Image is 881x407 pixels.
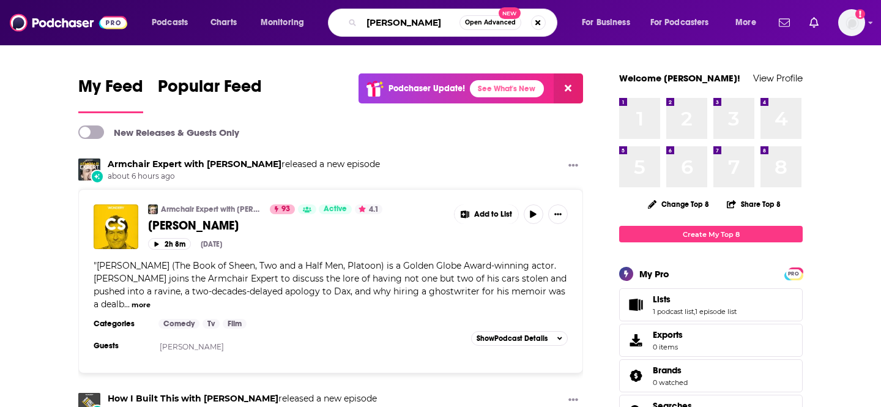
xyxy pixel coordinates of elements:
[619,72,740,84] a: Welcome [PERSON_NAME]!
[152,14,188,31] span: Podcasts
[362,13,459,32] input: Search podcasts, credits, & more...
[653,294,671,305] span: Lists
[148,218,239,233] span: [PERSON_NAME]
[653,307,694,316] a: 1 podcast list
[650,14,709,31] span: For Podcasters
[158,319,199,329] a: Comedy
[388,83,465,94] p: Podchaser Update!
[94,341,149,351] h3: Guests
[653,365,682,376] span: Brands
[582,14,630,31] span: For Business
[653,365,688,376] a: Brands
[78,125,239,139] a: New Releases & Guests Only
[786,269,801,278] span: PRO
[470,80,544,97] a: See What's New
[639,268,669,280] div: My Pro
[108,393,278,404] a: How I Built This with Guy Raz
[499,7,521,19] span: New
[695,307,737,316] a: 1 episode list
[148,218,445,233] a: [PERSON_NAME]
[223,319,247,329] a: Film
[855,9,865,19] svg: Add a profile image
[641,196,716,212] button: Change Top 8
[158,76,262,113] a: Popular Feed
[108,159,380,170] h3: released a new episode
[805,12,823,33] a: Show notifications dropdown
[91,170,104,183] div: New Episode
[203,13,244,32] a: Charts
[653,343,683,351] span: 0 items
[161,204,262,214] a: Armchair Expert with [PERSON_NAME]
[108,171,380,182] span: about 6 hours ago
[753,72,803,84] a: View Profile
[653,329,683,340] span: Exports
[94,260,567,310] span: "
[619,359,803,392] span: Brands
[653,378,688,387] a: 0 watched
[355,204,382,214] button: 4.1
[642,13,727,32] button: open menu
[324,203,347,215] span: Active
[838,9,865,36] span: Logged in as mijal
[319,204,352,214] a: Active
[94,204,138,249] img: Charlie Sheen
[340,9,569,37] div: Search podcasts, credits, & more...
[148,238,191,250] button: 2h 8m
[210,14,237,31] span: Charts
[203,319,220,329] a: Tv
[78,159,100,181] img: Armchair Expert with Dax Shepard
[563,159,583,174] button: Show More Button
[623,296,648,313] a: Lists
[108,159,281,170] a: Armchair Expert with Dax Shepard
[455,204,518,224] button: Show More Button
[270,204,295,214] a: 93
[619,288,803,321] span: Lists
[623,332,648,349] span: Exports
[143,13,204,32] button: open menu
[160,342,224,351] a: [PERSON_NAME]
[477,334,548,343] span: Show Podcast Details
[694,307,695,316] span: ,
[735,14,756,31] span: More
[459,15,521,30] button: Open AdvancedNew
[201,240,222,248] div: [DATE]
[132,300,151,310] button: more
[474,210,512,219] span: Add to List
[124,299,130,310] span: ...
[548,204,568,224] button: Show More Button
[838,9,865,36] img: User Profile
[94,319,149,329] h3: Categories
[774,12,795,33] a: Show notifications dropdown
[94,260,567,310] span: [PERSON_NAME] (The Book of Sheen, Two and a Half Men, Platoon) is a Golden Globe Award-winning ac...
[158,76,262,104] span: Popular Feed
[261,14,304,31] span: Monitoring
[727,13,771,32] button: open menu
[653,294,737,305] a: Lists
[465,20,516,26] span: Open Advanced
[619,324,803,357] a: Exports
[108,393,377,405] h3: released a new episode
[623,367,648,384] a: Brands
[10,11,127,34] img: Podchaser - Follow, Share and Rate Podcasts
[252,13,320,32] button: open menu
[78,76,143,104] span: My Feed
[281,203,290,215] span: 93
[619,226,803,242] a: Create My Top 8
[786,269,801,278] a: PRO
[471,331,568,346] button: ShowPodcast Details
[148,204,158,214] img: Armchair Expert with Dax Shepard
[726,192,781,216] button: Share Top 8
[573,13,645,32] button: open menu
[838,9,865,36] button: Show profile menu
[78,76,143,113] a: My Feed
